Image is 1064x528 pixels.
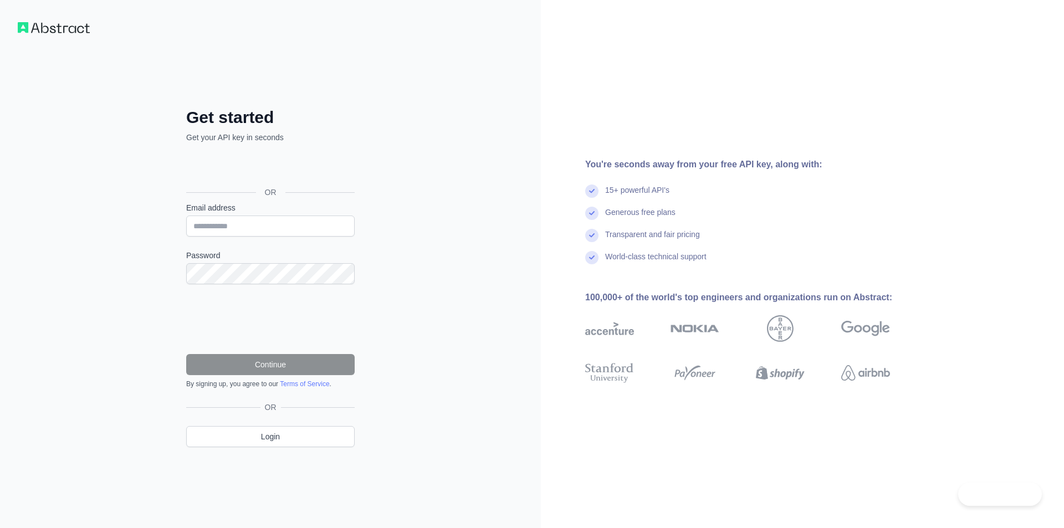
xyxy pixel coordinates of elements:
[186,107,355,127] h2: Get started
[181,155,358,180] iframe: “使用 Google 账号登录”按钮
[256,187,285,198] span: OR
[280,380,329,388] a: Terms of Service
[260,402,281,413] span: OR
[605,207,676,229] div: Generous free plans
[841,361,890,385] img: airbnb
[671,361,719,385] img: payoneer
[605,229,700,251] div: Transparent and fair pricing
[18,22,90,33] img: Workflow
[186,132,355,143] p: Get your API key in seconds
[841,315,890,342] img: google
[585,184,598,198] img: check mark
[671,315,719,342] img: nokia
[767,315,794,342] img: bayer
[186,202,355,213] label: Email address
[585,158,925,171] div: You're seconds away from your free API key, along with:
[585,251,598,264] img: check mark
[958,483,1042,506] iframe: Toggle Customer Support
[585,207,598,220] img: check mark
[186,354,355,375] button: Continue
[186,250,355,261] label: Password
[605,251,707,273] div: World-class technical support
[605,184,669,207] div: 15+ powerful API's
[756,361,805,385] img: shopify
[585,291,925,304] div: 100,000+ of the world's top engineers and organizations run on Abstract:
[186,298,355,341] iframe: reCAPTCHA
[585,361,634,385] img: stanford university
[186,380,355,388] div: By signing up, you agree to our .
[186,426,355,447] a: Login
[585,315,634,342] img: accenture
[585,229,598,242] img: check mark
